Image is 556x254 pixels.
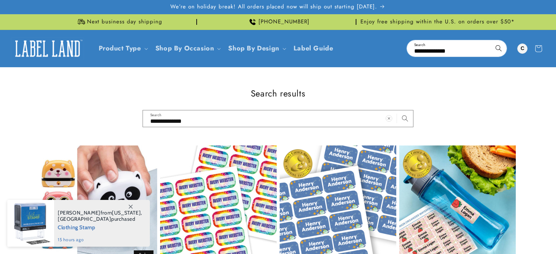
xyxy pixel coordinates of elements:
span: [PHONE_NUMBER] [258,18,310,26]
button: Clear search term [381,110,397,126]
button: Clear search term [474,40,491,56]
h1: Search results [41,88,516,99]
div: Announcement [200,14,356,30]
a: Label Land [8,34,87,62]
span: from , purchased [58,210,142,222]
button: Search [397,110,413,126]
span: Label Guide [294,44,333,53]
span: We’re on holiday break! All orders placed now will ship out starting [DATE]. [170,3,377,11]
span: [US_STATE] [112,209,141,216]
a: Label Guide [289,40,338,57]
button: Search [491,40,507,56]
div: Announcement [41,14,197,30]
summary: Product Type [94,40,151,57]
summary: Shop By Design [224,40,289,57]
span: [PERSON_NAME] [58,209,101,216]
span: Next business day shipping [87,18,162,26]
summary: Shop By Occasion [151,40,224,57]
span: [GEOGRAPHIC_DATA] [58,216,111,222]
span: Shop By Occasion [155,44,214,53]
a: Shop By Design [228,43,279,53]
a: Product Type [99,43,141,53]
span: Enjoy free shipping within the U.S. on orders over $50* [360,18,515,26]
img: Label Land [11,37,84,60]
div: Announcement [359,14,516,30]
